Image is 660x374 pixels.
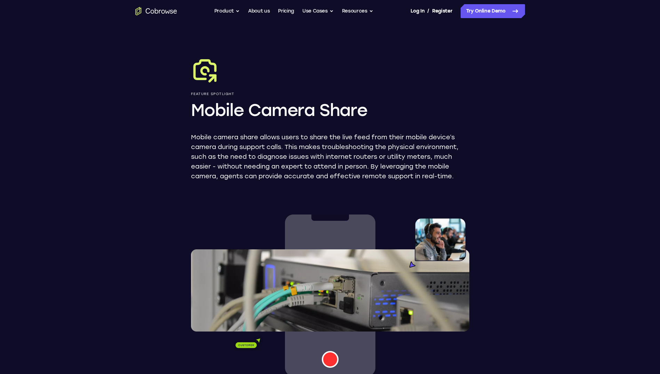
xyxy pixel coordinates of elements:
a: Try Online Demo [461,4,525,18]
button: Use Cases [302,4,334,18]
a: Pricing [278,4,294,18]
span: / [427,7,429,15]
button: Resources [342,4,373,18]
a: About us [248,4,270,18]
a: Log In [411,4,424,18]
p: Feature Spotlight [191,92,469,96]
a: Register [432,4,452,18]
p: Mobile camera share allows users to share the live feed from their mobile device’s camera during ... [191,132,469,181]
a: Go to the home page [135,7,177,15]
button: Product [214,4,240,18]
h1: Mobile Camera Share [191,99,469,121]
img: Mobile Camera Share [191,56,219,84]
